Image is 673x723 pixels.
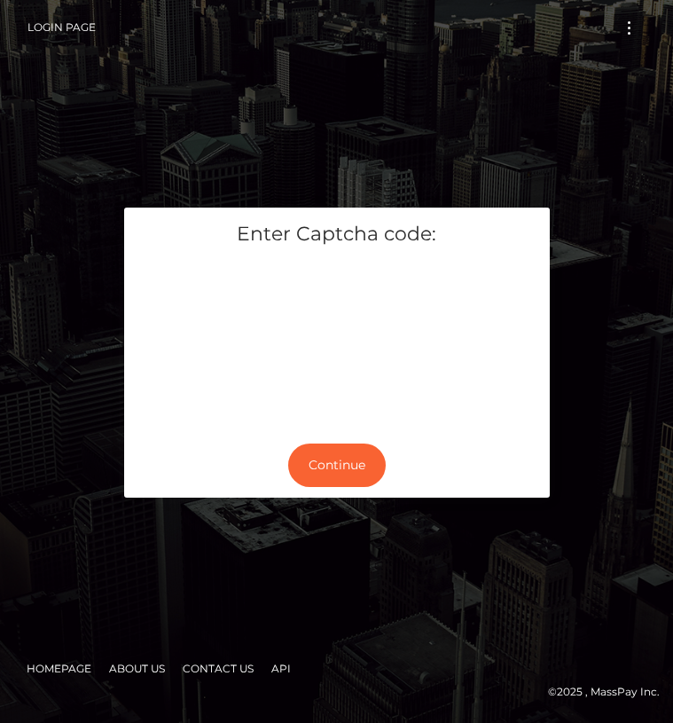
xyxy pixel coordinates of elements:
button: Toggle navigation [613,16,646,40]
button: Continue [288,444,386,487]
iframe: mtcaptcha [137,261,536,419]
a: Homepage [20,655,98,682]
a: Login Page [27,9,96,46]
div: © 2025 , MassPay Inc. [13,682,660,702]
a: About Us [102,655,172,682]
a: API [264,655,298,682]
a: Contact Us [176,655,261,682]
h5: Enter Captcha code: [137,221,536,248]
